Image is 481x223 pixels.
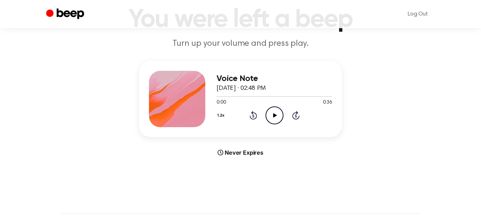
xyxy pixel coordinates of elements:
[139,148,342,157] div: Never Expires
[217,85,266,92] span: [DATE] · 02:48 PM
[46,7,86,21] a: Beep
[401,6,435,23] a: Log Out
[217,110,227,122] button: 1.2x
[217,99,226,106] span: 0:00
[105,38,376,50] p: Turn up your volume and press play.
[323,99,332,106] span: 0:36
[217,74,332,83] h3: Voice Note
